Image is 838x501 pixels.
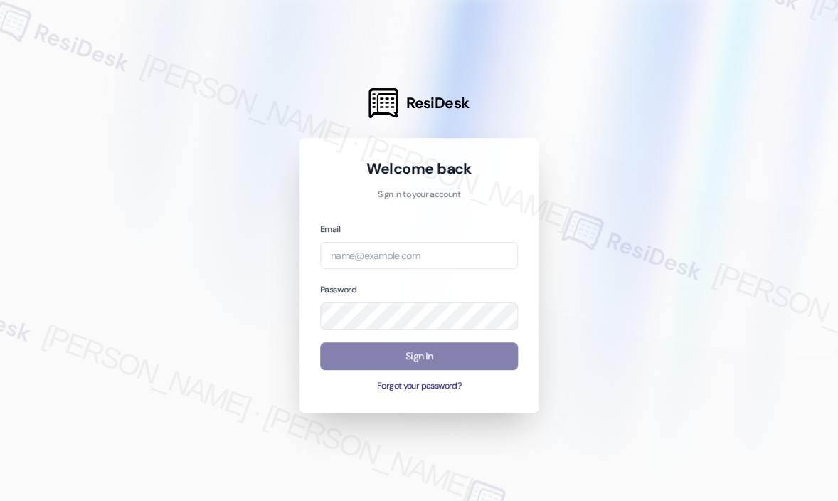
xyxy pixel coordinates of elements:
[320,284,356,295] label: Password
[320,380,518,393] button: Forgot your password?
[320,159,518,179] h1: Welcome back
[406,93,470,113] span: ResiDesk
[368,88,398,118] img: ResiDesk Logo
[320,223,340,235] label: Email
[320,189,518,201] p: Sign in to your account
[320,342,518,370] button: Sign In
[320,242,518,270] input: name@example.com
